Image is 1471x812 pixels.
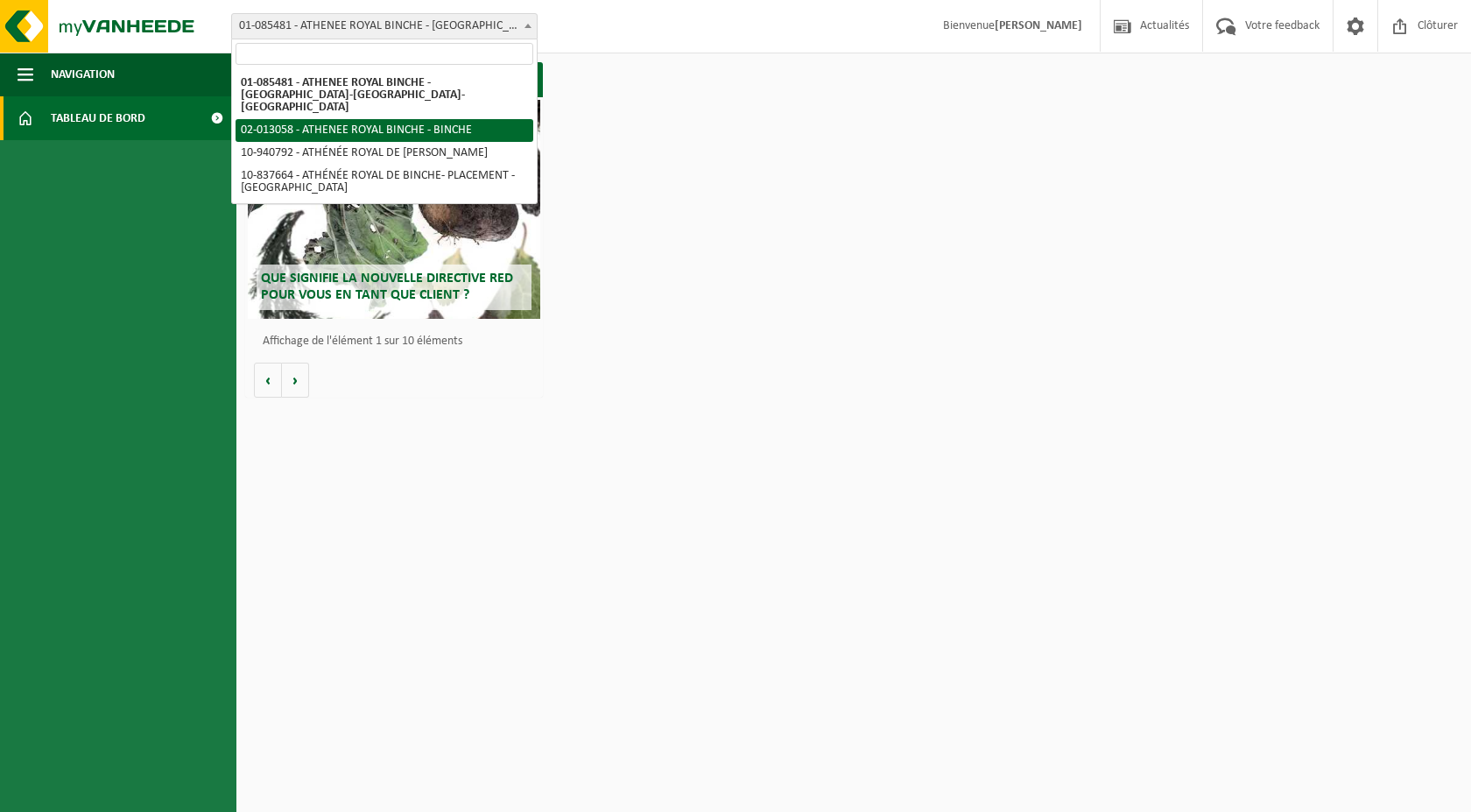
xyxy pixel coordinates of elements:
strong: [PERSON_NAME] [995,19,1082,32]
p: Affichage de l'élément 1 sur 10 éléments [263,335,534,348]
button: Vorige [254,363,282,398]
span: 01-085481 - ATHENEE ROYAL BINCHE - PÉRONNES-LEZ-BINCHE [231,13,538,39]
li: 10-837664 - ATHÉNÉE ROYAL DE BINCHE- PLACEMENT - [GEOGRAPHIC_DATA] [236,165,533,200]
button: Volgende [282,363,309,398]
li: 10-940792 - ATHÉNÉE ROYAL DE [PERSON_NAME] [236,142,533,165]
span: Tableau de bord [51,96,145,140]
span: Navigation [51,53,115,96]
span: Que signifie la nouvelle directive RED pour vous en tant que client ? [261,272,513,302]
li: 02-013058 - ATHENEE ROYAL BINCHE - BINCHE [236,119,533,142]
span: 01-085481 - ATHENEE ROYAL BINCHE - PÉRONNES-LEZ-BINCHE [232,14,537,39]
a: Que signifie la nouvelle directive RED pour vous en tant que client ? [248,100,539,319]
li: 01-085481 - ATHENEE ROYAL BINCHE - [GEOGRAPHIC_DATA]-[GEOGRAPHIC_DATA]-[GEOGRAPHIC_DATA] [236,72,533,119]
